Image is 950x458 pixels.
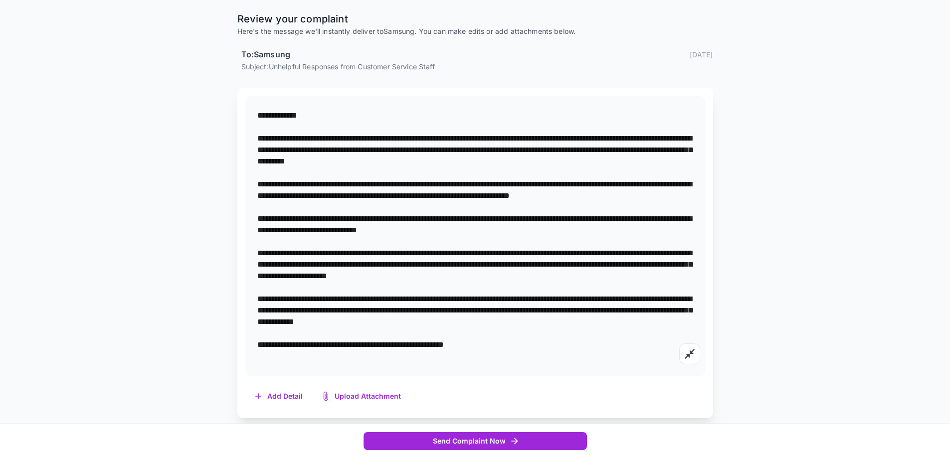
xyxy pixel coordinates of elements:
[237,11,713,26] p: Review your complaint
[364,432,587,451] button: Send Complaint Now
[237,26,713,36] p: Here's the message we'll instantly deliver to Samsung . You can make edits or add attachments below.
[245,386,313,407] button: Add Detail
[241,61,713,72] p: Subject: Unhelpful Responses from Customer Service Staff
[241,48,291,61] h6: To: Samsung
[313,386,411,407] button: Upload Attachment
[690,49,713,60] p: [DATE]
